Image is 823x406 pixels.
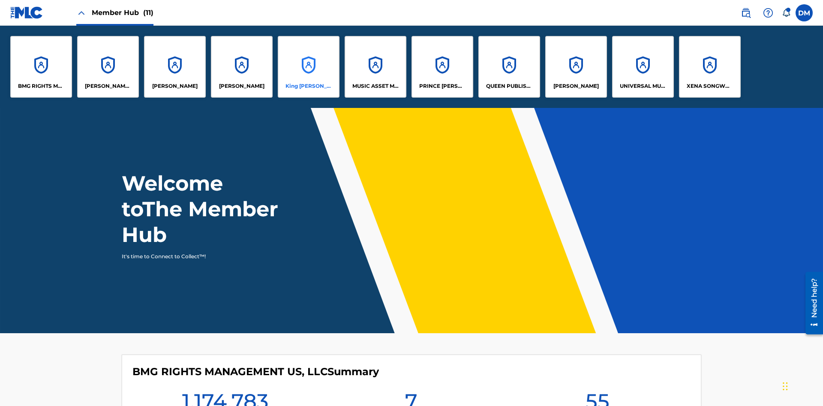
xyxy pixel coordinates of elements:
[144,36,206,98] a: Accounts[PERSON_NAME]
[799,269,823,339] iframe: Resource Center
[411,36,473,98] a: AccountsPRINCE [PERSON_NAME]
[419,82,466,90] p: PRINCE MCTESTERSON
[782,9,790,17] div: Notifications
[679,36,741,98] a: AccountsXENA SONGWRITER
[780,365,823,406] iframe: Chat Widget
[478,36,540,98] a: AccountsQUEEN PUBLISHA
[783,373,788,399] div: Drag
[18,82,65,90] p: BMG RIGHTS MANAGEMENT US, LLC
[345,36,406,98] a: AccountsMUSIC ASSET MANAGEMENT (MAM)
[796,4,813,21] div: User Menu
[76,8,87,18] img: Close
[760,4,777,21] div: Help
[85,82,132,90] p: CLEO SONGWRITER
[687,82,733,90] p: XENA SONGWRITER
[352,82,399,90] p: MUSIC ASSET MANAGEMENT (MAM)
[545,36,607,98] a: Accounts[PERSON_NAME]
[612,36,674,98] a: AccountsUNIVERSAL MUSIC PUB GROUP
[77,36,139,98] a: Accounts[PERSON_NAME] SONGWRITER
[211,36,273,98] a: Accounts[PERSON_NAME]
[763,8,773,18] img: help
[285,82,332,90] p: King McTesterson
[741,8,751,18] img: search
[132,365,379,378] h4: BMG RIGHTS MANAGEMENT US, LLC
[486,82,533,90] p: QUEEN PUBLISHA
[219,82,264,90] p: EYAMA MCSINGER
[278,36,339,98] a: AccountsKing [PERSON_NAME]
[152,82,198,90] p: ELVIS COSTELLO
[122,253,270,260] p: It's time to Connect to Collect™!
[553,82,599,90] p: RONALD MCTESTERSON
[122,170,282,248] h1: Welcome to The Member Hub
[737,4,754,21] a: Public Search
[620,82,667,90] p: UNIVERSAL MUSIC PUB GROUP
[143,9,153,17] span: (11)
[10,36,72,98] a: AccountsBMG RIGHTS MANAGEMENT US, LLC
[92,8,153,18] span: Member Hub
[10,6,43,19] img: MLC Logo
